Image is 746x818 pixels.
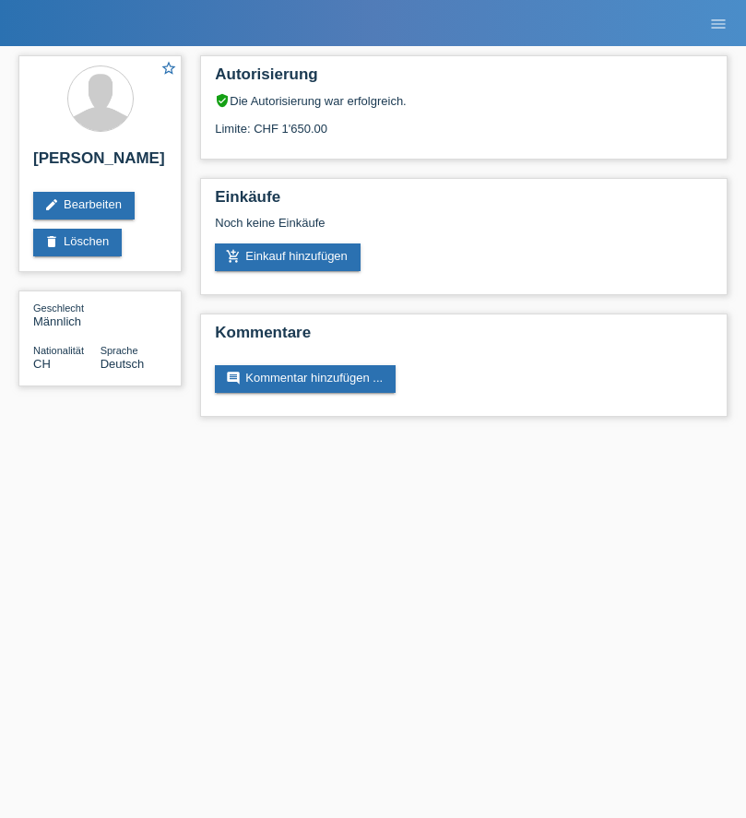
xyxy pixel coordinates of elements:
[215,365,396,393] a: commentKommentar hinzufügen ...
[215,243,361,271] a: add_shopping_cartEinkauf hinzufügen
[101,345,138,356] span: Sprache
[33,149,167,177] h2: [PERSON_NAME]
[33,302,84,314] span: Geschlecht
[226,249,241,264] i: add_shopping_cart
[33,301,101,328] div: Männlich
[709,15,728,33] i: menu
[44,197,59,212] i: edit
[160,60,177,79] a: star_border
[215,93,713,108] div: Die Autorisierung war erfolgreich.
[700,18,737,29] a: menu
[33,357,51,371] span: Schweiz
[215,188,713,216] h2: Einkäufe
[33,345,84,356] span: Nationalität
[215,216,713,243] div: Noch keine Einkäufe
[215,65,713,93] h2: Autorisierung
[33,192,135,219] a: editBearbeiten
[226,371,241,385] i: comment
[160,60,177,77] i: star_border
[44,234,59,249] i: delete
[33,229,122,256] a: deleteLöschen
[215,93,230,108] i: verified_user
[215,324,713,351] h2: Kommentare
[101,357,145,371] span: Deutsch
[215,108,713,136] div: Limite: CHF 1'650.00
